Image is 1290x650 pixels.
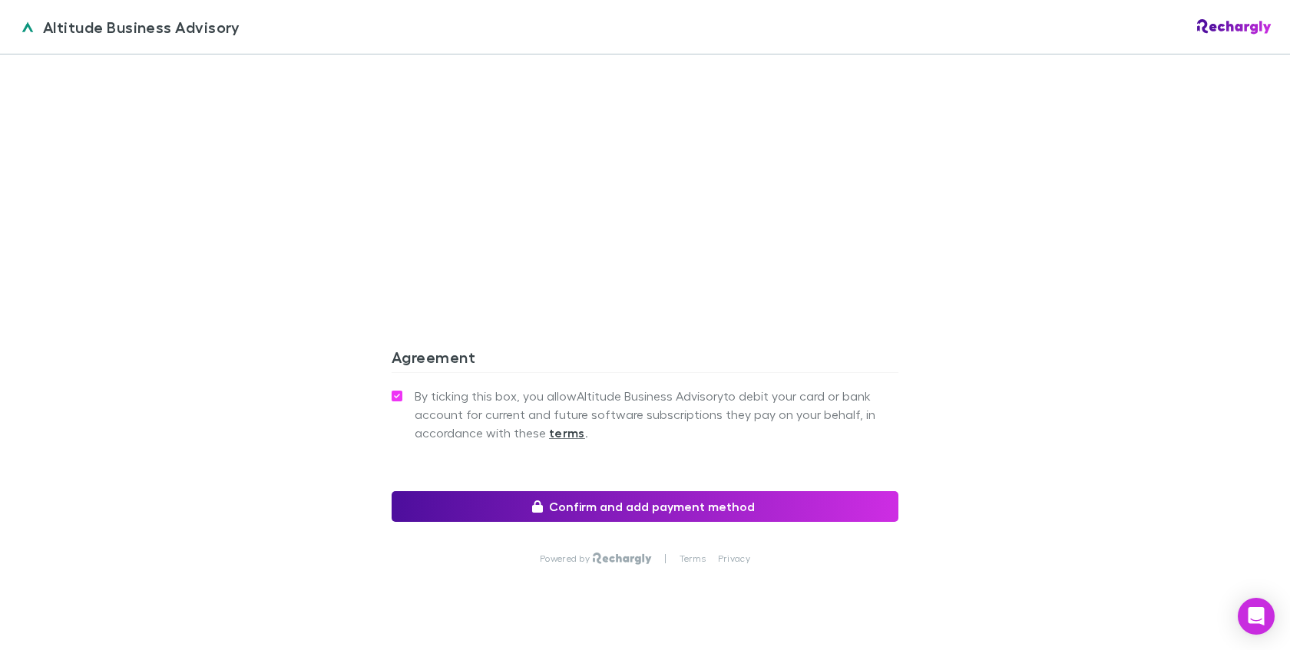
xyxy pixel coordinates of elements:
span: Altitude Business Advisory [43,15,240,38]
h3: Agreement [392,348,898,372]
p: | [664,553,666,565]
strong: terms [549,425,585,440]
div: Open Intercom Messenger [1238,598,1275,635]
a: Privacy [718,553,750,565]
p: Powered by [540,553,593,565]
img: Altitude Business Advisory's Logo [18,18,37,36]
span: By ticking this box, you allow Altitude Business Advisory to debit your card or bank account for ... [415,387,898,442]
img: Rechargly Logo [1197,19,1272,35]
button: Confirm and add payment method [392,491,898,522]
img: Rechargly Logo [593,553,652,565]
a: Terms [680,553,706,565]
